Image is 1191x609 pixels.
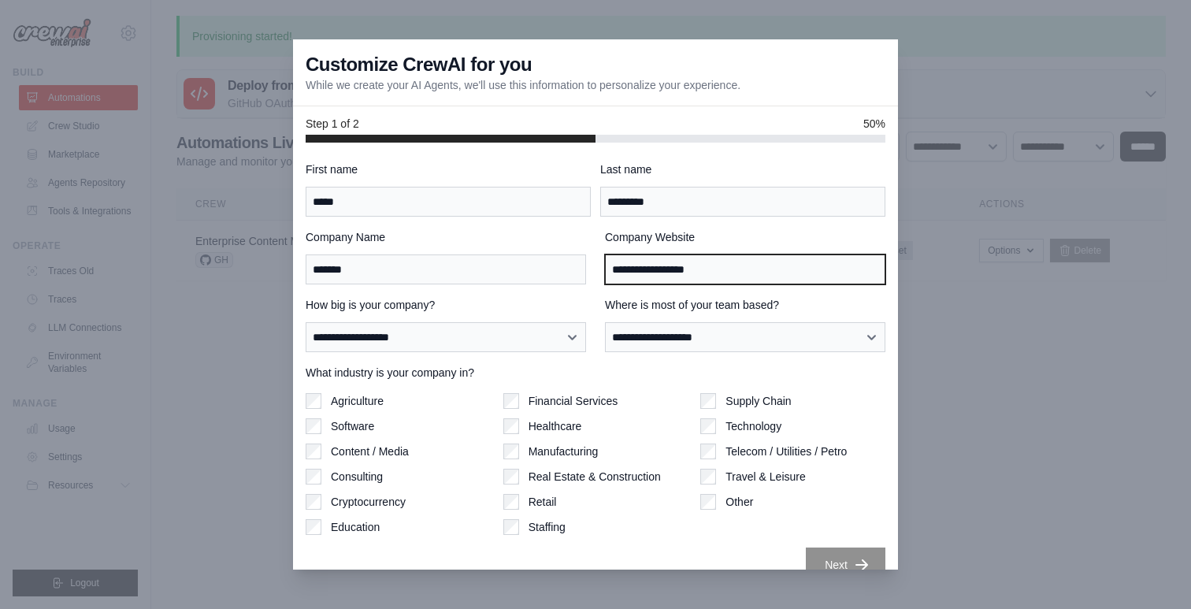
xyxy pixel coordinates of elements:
[725,444,847,459] label: Telecom / Utilities / Petro
[529,393,618,409] label: Financial Services
[306,162,591,177] label: First name
[331,393,384,409] label: Agriculture
[331,418,374,434] label: Software
[331,444,409,459] label: Content / Media
[306,365,885,381] label: What industry is your company in?
[725,418,781,434] label: Technology
[806,548,885,582] button: Next
[529,418,582,434] label: Healthcare
[306,297,586,313] label: How big is your company?
[725,393,791,409] label: Supply Chain
[529,494,557,510] label: Retail
[529,519,566,535] label: Staffing
[331,494,406,510] label: Cryptocurrency
[529,469,661,485] label: Real Estate & Construction
[605,297,885,313] label: Where is most of your team based?
[725,469,805,485] label: Travel & Leisure
[306,77,740,93] p: While we create your AI Agents, we'll use this information to personalize your experience.
[331,519,380,535] label: Education
[306,229,586,245] label: Company Name
[331,469,383,485] label: Consulting
[600,162,885,177] label: Last name
[605,229,885,245] label: Company Website
[863,116,885,132] span: 50%
[306,116,359,132] span: Step 1 of 2
[725,494,753,510] label: Other
[529,444,599,459] label: Manufacturing
[306,52,532,77] h3: Customize CrewAI for you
